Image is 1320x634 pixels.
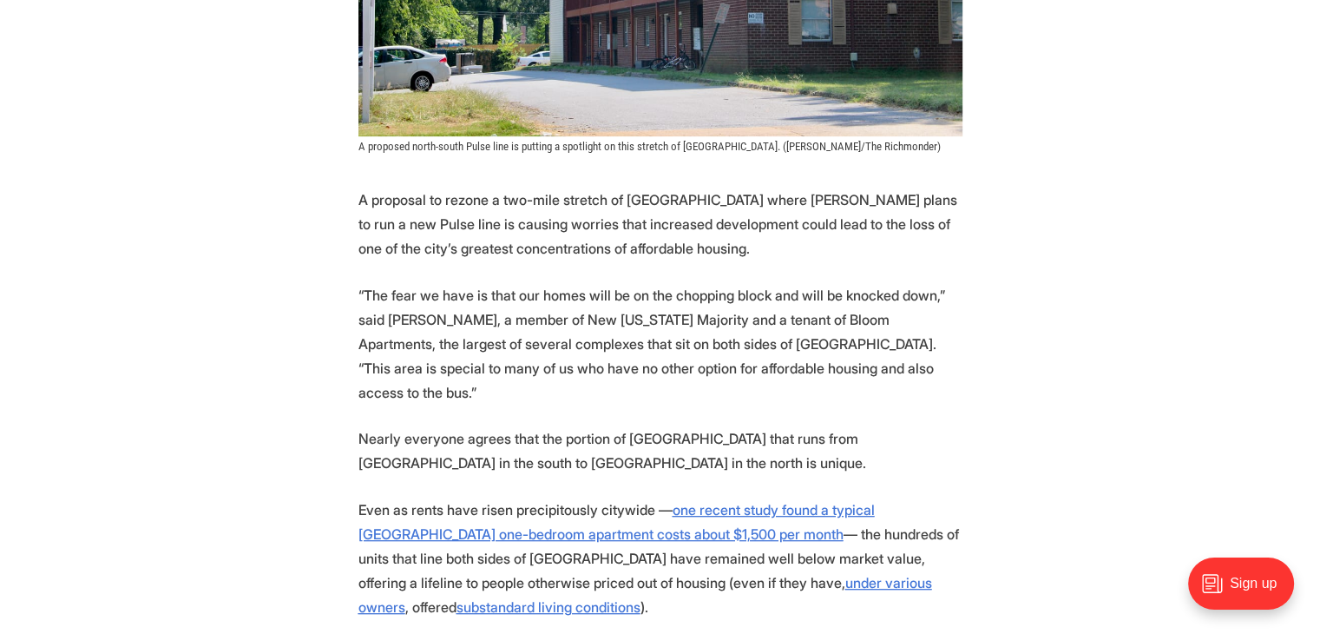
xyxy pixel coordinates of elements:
[1173,549,1320,634] iframe: portal-trigger
[456,598,640,616] a: substandard living conditions
[358,574,932,616] a: under various owners
[358,283,962,405] p: “The fear we have is that our homes will be on the chopping block and will be knocked down,” said...
[358,501,875,543] a: one recent study found a typical [GEOGRAPHIC_DATA] one-bedroom apartment costs about $1,500 per m...
[358,188,962,261] p: A proposal to rezone a two-mile stretch of [GEOGRAPHIC_DATA] where [PERSON_NAME] plans to run a n...
[358,498,962,619] p: Even as rents have risen precipitously citywide — — the hundreds of units that line both sides of...
[358,140,941,153] span: A proposed north-south Pulse line is putting a spotlight on this stretch of [GEOGRAPHIC_DATA]. ([...
[358,426,962,475] p: Nearly everyone agrees that the portion of [GEOGRAPHIC_DATA] that runs from [GEOGRAPHIC_DATA] in ...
